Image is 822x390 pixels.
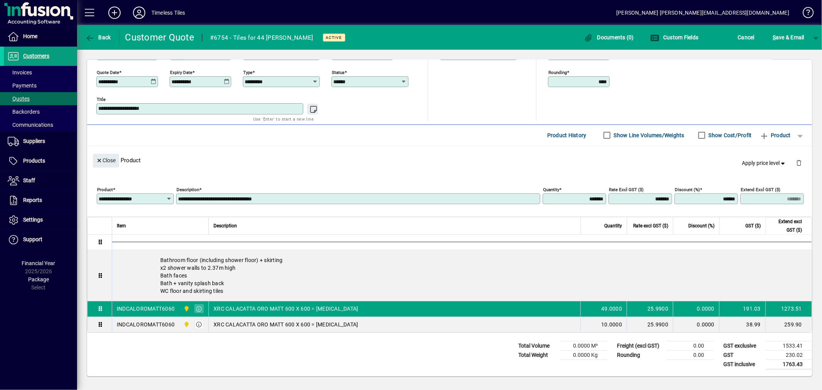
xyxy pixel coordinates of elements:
button: Documents (0) [582,30,636,44]
button: Profile [127,6,151,20]
span: Product History [547,129,587,141]
a: Reports [4,191,77,210]
label: Show Line Volumes/Weights [612,131,684,139]
span: GST ($) [745,222,761,230]
span: Dunedin [182,320,190,329]
span: Extend excl GST ($) [770,217,802,234]
button: Cancel [736,30,757,44]
div: Bathroom floor (including shower floor) + skirting x2 shower walls to 2.37m high Bath faces Bath ... [112,250,812,301]
td: 38.99 [719,317,765,332]
label: Show Cost/Profit [707,131,752,139]
div: INDCALOROMATT6060 [117,321,175,328]
span: Item [117,222,126,230]
span: 10.0000 [601,321,622,328]
span: Apply price level [742,159,787,167]
a: Knowledge Base [797,2,812,27]
div: [PERSON_NAME] [PERSON_NAME][EMAIL_ADDRESS][DOMAIN_NAME] [616,7,789,19]
td: 230.02 [766,350,812,360]
div: 25.9900 [632,321,668,328]
span: 49.0000 [601,305,622,313]
span: Documents (0) [584,34,634,40]
span: Quantity [604,222,622,230]
span: Rate excl GST ($) [633,222,668,230]
div: Customer Quote [125,31,195,44]
span: XRC CALACATTA ORO MATT 600 X 600 = [MEDICAL_DATA] [213,305,358,313]
div: #6754 - Tiles for 44 [PERSON_NAME] [210,32,313,44]
mat-label: Expiry date [170,69,192,75]
mat-label: Type [243,69,252,75]
td: 0.0000 [673,301,719,317]
a: Suppliers [4,132,77,151]
span: Close [96,154,116,167]
mat-label: Description [177,187,199,192]
mat-hint: Use 'Enter' to start a new line [253,114,314,123]
a: Payments [4,79,77,92]
td: 1533.41 [766,341,812,350]
td: GST exclusive [719,341,766,350]
span: Customers [23,53,49,59]
app-page-header-button: Delete [790,159,808,166]
span: Dunedin [182,304,190,313]
button: Back [83,30,113,44]
td: GST [719,350,766,360]
span: Communications [8,122,53,128]
a: Quotes [4,92,77,105]
div: Timeless Tiles [151,7,185,19]
span: Home [23,33,37,39]
span: XRC CALACATTA ORO MATT 600 X 600 = [MEDICAL_DATA] [213,321,358,328]
span: Back [85,34,111,40]
span: Package [28,276,49,282]
td: 1273.51 [765,301,812,317]
td: 0.00 [667,350,713,360]
span: Active [326,35,342,40]
a: Support [4,230,77,249]
span: Products [23,158,45,164]
mat-label: Status [332,69,345,75]
mat-label: Product [97,187,113,192]
td: 191.03 [719,301,765,317]
td: Rounding [613,350,667,360]
td: Total Volume [514,341,561,350]
div: 25.9900 [632,305,668,313]
span: Cancel [738,31,755,44]
span: Quotes [8,96,30,102]
span: Payments [8,82,37,89]
a: Invoices [4,66,77,79]
button: Add [102,6,127,20]
td: 1763.43 [766,360,812,369]
span: Custom Fields [650,34,699,40]
span: Backorders [8,109,40,115]
span: S [773,34,776,40]
span: Description [213,222,237,230]
div: Product [87,146,812,174]
span: Support [23,236,42,242]
button: Product [756,128,795,142]
mat-label: Quote date [97,69,119,75]
span: Product [760,129,791,141]
app-page-header-button: Back [77,30,119,44]
a: Backorders [4,105,77,118]
a: Home [4,27,77,46]
span: Invoices [8,69,32,76]
span: Financial Year [22,260,55,266]
span: Suppliers [23,138,45,144]
td: 0.0000 [673,317,719,332]
td: 0.0000 M³ [561,341,607,350]
a: Communications [4,118,77,131]
mat-label: Extend excl GST ($) [741,187,780,192]
a: Settings [4,210,77,230]
td: Total Weight [514,350,561,360]
button: Apply price level [739,156,790,170]
span: Staff [23,177,35,183]
button: Delete [790,154,808,172]
button: Close [93,154,119,168]
button: Product History [544,128,590,142]
mat-label: Rate excl GST ($) [609,187,644,192]
mat-label: Quantity [543,187,559,192]
span: Settings [23,217,43,223]
span: ave & Email [773,31,804,44]
mat-label: Rounding [548,69,567,75]
mat-label: Title [97,96,106,102]
td: 0.00 [667,341,713,350]
td: GST inclusive [719,360,766,369]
